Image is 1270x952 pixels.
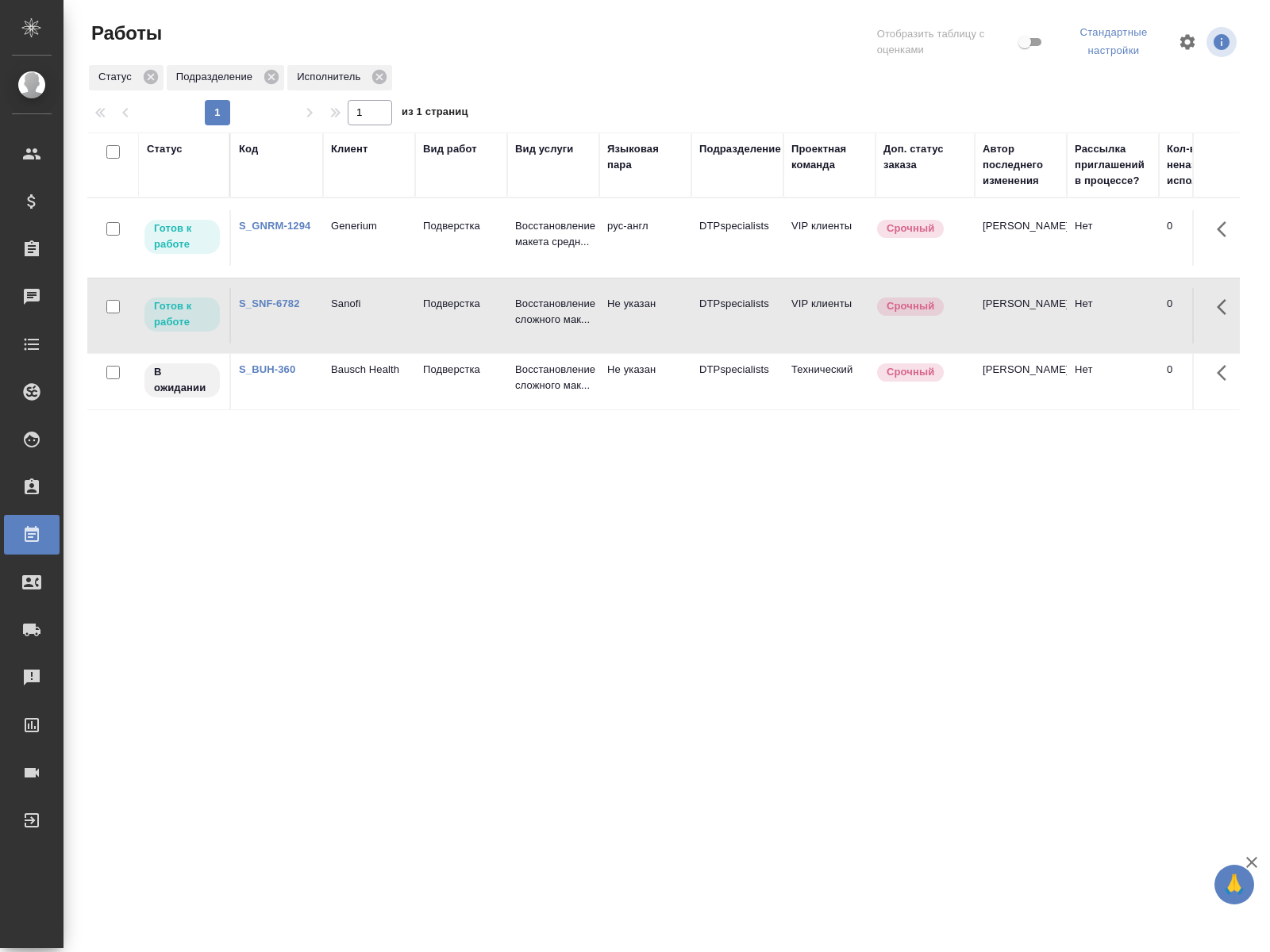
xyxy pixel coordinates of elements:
[1067,288,1159,344] td: Нет
[515,218,591,250] p: Восстановление макета средн...
[87,21,162,46] span: Работы
[783,354,876,409] td: Технический
[423,218,499,234] p: Подверстка
[239,297,300,309] a: S_SNF-6782
[515,362,591,393] p: Восстановление сложного мак...
[147,141,183,157] div: Статус
[1168,23,1206,61] span: Настроить таблицу
[239,141,258,157] div: Код
[515,141,574,157] div: Вид услуги
[239,220,310,232] a: S_GNRM-1294
[143,362,221,399] div: Исполнитель назначен, приступать к работе пока рано
[783,288,876,344] td: VIP клиенты
[791,141,868,173] div: Проектная команда
[1206,27,1240,57] span: Посмотреть информацию
[599,210,691,266] td: рус-англ
[154,364,210,396] p: В ожидании
[877,26,1015,58] span: Отобразить таблицу с оценками
[167,65,284,90] div: Подразделение
[331,141,368,157] div: Клиент
[1067,210,1159,266] td: Нет
[1167,141,1262,189] div: Кол-во неназначенных исполнителей
[691,354,783,409] td: DTPspecialists
[1075,141,1151,189] div: Рассылка приглашений в процессе?
[975,354,1067,409] td: [PERSON_NAME]
[239,363,295,375] a: S_BUH-360
[331,218,407,234] p: Generium
[1207,288,1245,326] button: Здесь прячутся важные кнопки
[883,141,967,173] div: Доп. статус заказа
[887,364,934,380] p: Срочный
[1207,210,1245,248] button: Здесь прячутся важные кнопки
[143,218,221,255] div: Исполнитель может приступить к работе
[98,69,137,85] p: Статус
[89,65,164,90] div: Статус
[154,298,210,330] p: Готов к работе
[607,141,683,173] div: Языковая пара
[783,210,876,266] td: VIP клиенты
[691,210,783,266] td: DTPspecialists
[287,65,392,90] div: Исполнитель
[887,221,934,236] p: Срочный
[297,69,366,85] p: Исполнитель
[423,296,499,312] p: Подверстка
[1059,21,1168,63] div: split button
[1221,868,1248,901] span: 🙏
[423,362,499,378] p: Подверстка
[154,221,210,252] p: Готов к работе
[975,288,1067,344] td: [PERSON_NAME]
[176,69,258,85] p: Подразделение
[402,102,468,125] span: из 1 страниц
[331,296,407,312] p: Sanofi
[423,141,477,157] div: Вид работ
[1214,865,1254,904] button: 🙏
[887,298,934,314] p: Срочный
[699,141,781,157] div: Подразделение
[515,296,591,328] p: Восстановление сложного мак...
[599,288,691,344] td: Не указан
[983,141,1059,189] div: Автор последнего изменения
[1207,354,1245,392] button: Здесь прячутся важные кнопки
[1067,354,1159,409] td: Нет
[143,296,221,333] div: Исполнитель может приступить к работе
[691,288,783,344] td: DTPspecialists
[599,354,691,409] td: Не указан
[975,210,1067,266] td: [PERSON_NAME]
[331,362,407,378] p: Bausch Health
